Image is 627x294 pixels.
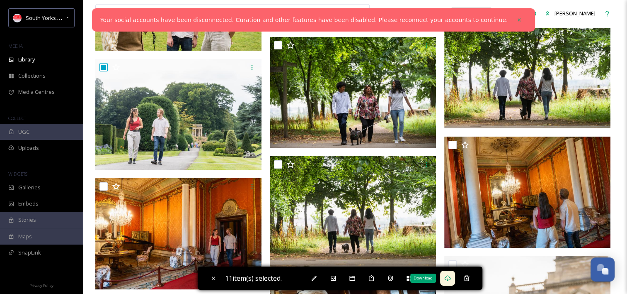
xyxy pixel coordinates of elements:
img: D02 - Cusworth Hall-3.jpg [444,17,610,129]
img: D02 - Cusworth Hall-7.jpg [270,37,436,148]
span: MEDIA [8,43,23,49]
span: Privacy Policy [29,283,53,288]
img: D01 - Brodsworth Hall-4.jpg [95,178,261,289]
a: Privacy Policy [29,280,53,290]
span: Media Centres [18,88,55,96]
div: Download [410,274,436,283]
span: WIDGETS [8,171,27,177]
a: What's New [450,8,492,20]
span: South Yorkshire LVEP [26,14,79,22]
span: Collections [18,72,46,80]
span: Embeds [18,200,39,208]
span: Stories [18,216,36,224]
span: Maps [18,233,32,240]
input: Search your library [115,5,287,23]
img: D01 - Brodsworth Hall-23.jpg [95,59,261,170]
span: Uploads [18,144,39,152]
span: COLLECT [8,115,26,121]
img: South%20Yorkshire%20LVEP.png [13,14,22,22]
span: Library [18,56,35,64]
span: UGC [18,128,29,136]
span: SnapLink [18,249,41,257]
button: Open Chat [591,257,615,282]
a: Your social accounts have been disconnected. Curation and other features have been disabled. Plea... [100,16,508,24]
span: Galleries [18,184,41,191]
span: [PERSON_NAME] [554,10,596,17]
a: View all files [317,5,365,22]
img: D01 - Brodsworth Hall-2.jpg [444,137,610,248]
a: [PERSON_NAME] [541,5,600,22]
img: D02 - Cusworth Hall-4.jpg [270,156,436,267]
span: 11 item(s) selected. [225,274,282,283]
